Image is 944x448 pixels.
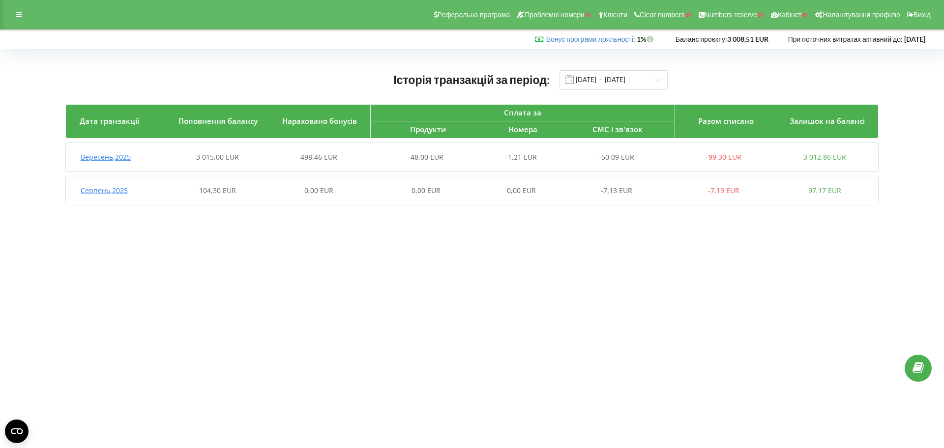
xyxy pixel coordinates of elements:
[81,152,131,162] span: Вересень , 2025
[904,35,925,43] strong: [DATE]
[706,152,741,162] span: -99,30 EUR
[637,35,656,43] strong: 1%
[300,152,337,162] span: 498,46 EUR
[705,11,757,19] span: Numbers reserve
[676,35,727,43] span: Баланс проєкту:
[80,116,139,126] span: Дата транзакції
[304,186,333,195] span: 0,00 EUR
[603,11,627,19] span: Клієнти
[599,152,634,162] span: -50,09 EUR
[81,186,128,195] span: Серпень , 2025
[778,11,802,19] span: Кабінет
[708,186,739,195] span: -7,13 EUR
[178,116,258,126] span: Поповнення балансу
[788,35,903,43] span: При поточних витратах активний до:
[601,186,632,195] span: -7,13 EUR
[282,116,357,126] span: Нараховано бонусів
[504,108,541,117] span: Сплата за
[808,186,841,195] span: 97,17 EUR
[5,420,29,443] button: Open CMP widget
[727,35,768,43] strong: 3 008,51 EUR
[790,116,865,126] span: Залишок на балансі
[410,124,446,134] span: Продукти
[914,11,931,19] span: Вихід
[592,124,643,134] span: СМС і зв'язок
[508,124,537,134] span: Номера
[546,35,635,43] span: :
[803,152,846,162] span: 3 012,86 EUR
[525,11,585,19] span: Проблемні номери
[412,186,441,195] span: 0,00 EUR
[408,152,443,162] span: -48,00 EUR
[823,11,900,19] span: Налаштування профілю
[546,35,633,43] a: Бонус програми лояльності
[507,186,536,195] span: 0,00 EUR
[640,11,685,19] span: Clear numbers
[505,152,537,162] span: -1,21 EUR
[199,186,236,195] span: 104,30 EUR
[698,116,754,126] span: Разом списано
[196,152,239,162] span: 3 015,00 EUR
[438,11,510,19] span: Реферальна програма
[393,73,550,86] span: Історія транзакцій за період:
